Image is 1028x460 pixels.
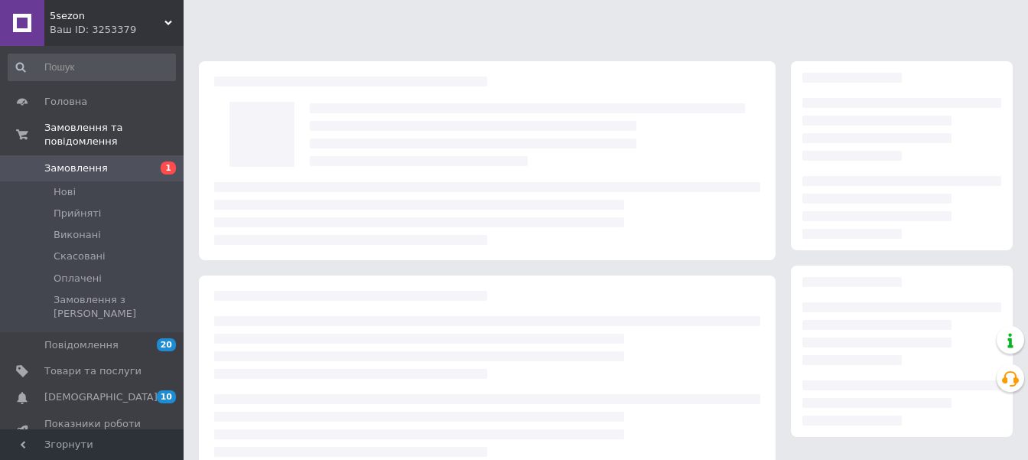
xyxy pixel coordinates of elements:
[54,293,174,321] span: Замовлення з [PERSON_NAME]
[44,417,142,445] span: Показники роботи компанії
[44,121,184,148] span: Замовлення та повідомлення
[44,364,142,378] span: Товари та послуги
[54,207,101,220] span: Прийняті
[50,23,184,37] div: Ваш ID: 3253379
[54,228,101,242] span: Виконані
[44,95,87,109] span: Головна
[157,390,176,403] span: 10
[54,185,76,199] span: Нові
[44,161,108,175] span: Замовлення
[54,250,106,263] span: Скасовані
[161,161,176,175] span: 1
[44,338,119,352] span: Повідомлення
[50,9,164,23] span: 5sezon
[44,390,158,404] span: [DEMOGRAPHIC_DATA]
[54,272,102,285] span: Оплачені
[8,54,176,81] input: Пошук
[157,338,176,351] span: 20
